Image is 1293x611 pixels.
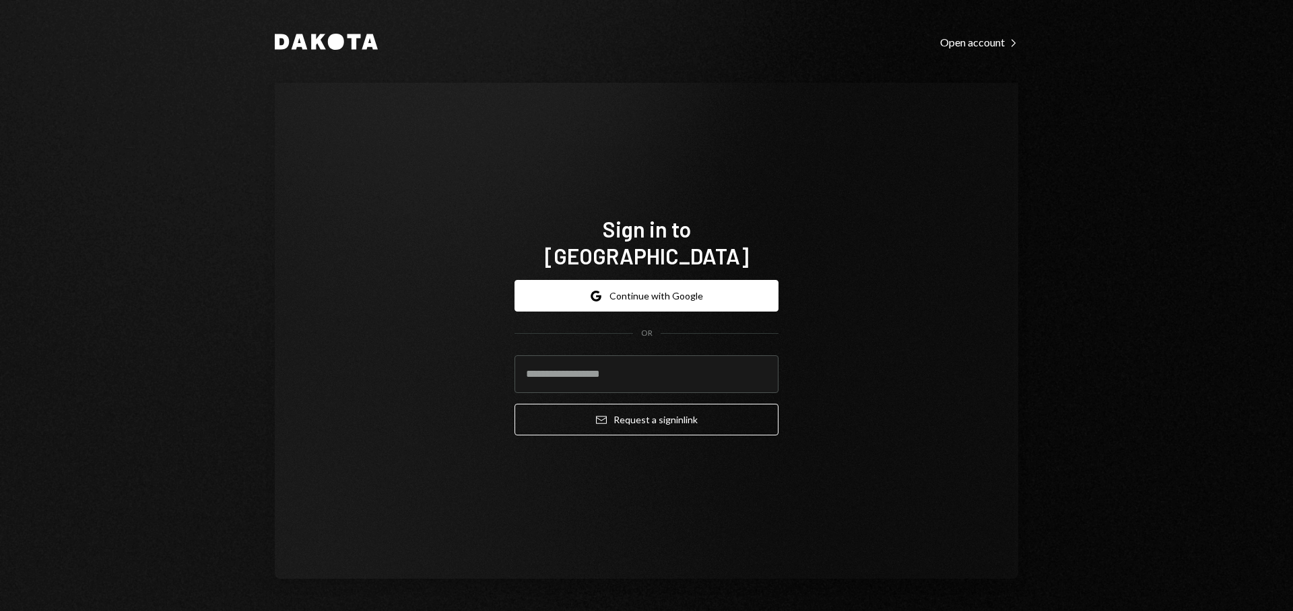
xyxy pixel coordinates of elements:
[515,280,778,312] button: Continue with Google
[940,36,1018,49] div: Open account
[515,215,778,269] h1: Sign in to [GEOGRAPHIC_DATA]
[641,328,653,339] div: OR
[940,34,1018,49] a: Open account
[515,404,778,435] button: Request a signinlink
